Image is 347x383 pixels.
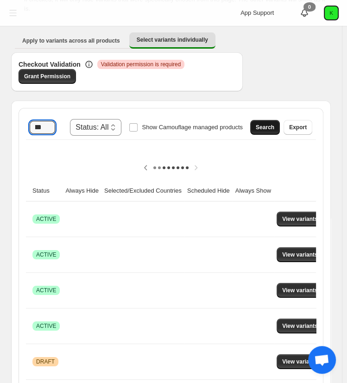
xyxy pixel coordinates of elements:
span: View variants [282,322,318,330]
span: ACTIVE [36,215,56,223]
th: Selected/Excluded Countries [101,181,184,201]
button: View variants [277,283,323,298]
div: 0 [303,2,315,12]
button: View variants [277,354,323,369]
span: Validation permission is required [101,61,181,68]
span: Select variants individually [137,36,208,44]
button: View variants [277,319,323,333]
span: View variants [282,251,318,258]
button: Export [284,120,312,135]
span: Show Camouflage managed products [142,124,243,131]
button: Apply to variants across all products [15,33,127,48]
th: Scheduled Hide [184,181,233,201]
span: Search [256,124,274,131]
button: Scroll table left one column [139,160,153,175]
button: View variants [277,247,323,262]
span: ACTIVE [36,287,56,294]
span: ACTIVE [36,251,56,258]
span: DRAFT [36,358,55,365]
button: Toggle menu [5,5,21,21]
button: Select variants individually [129,32,215,49]
span: App Support [240,9,274,16]
button: Search [250,120,280,135]
button: View variants [277,212,323,226]
span: View variants [282,215,318,223]
span: Avatar with initials K [325,6,338,19]
text: K [329,10,333,16]
th: Always Hide [63,181,101,201]
th: Always Show [233,181,274,201]
button: Avatar with initials K [324,6,339,20]
span: ACTIVE [36,322,56,330]
th: Status [30,181,63,201]
span: View variants [282,287,318,294]
span: Export [289,124,307,131]
span: View variants [282,358,318,365]
span: Apply to variants across all products [22,37,120,44]
h3: Checkout Validation [19,60,81,69]
span: Grant Permission [24,73,70,80]
a: Grant Permission [19,69,76,84]
a: 0 [300,8,309,18]
div: Open chat [308,346,336,374]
